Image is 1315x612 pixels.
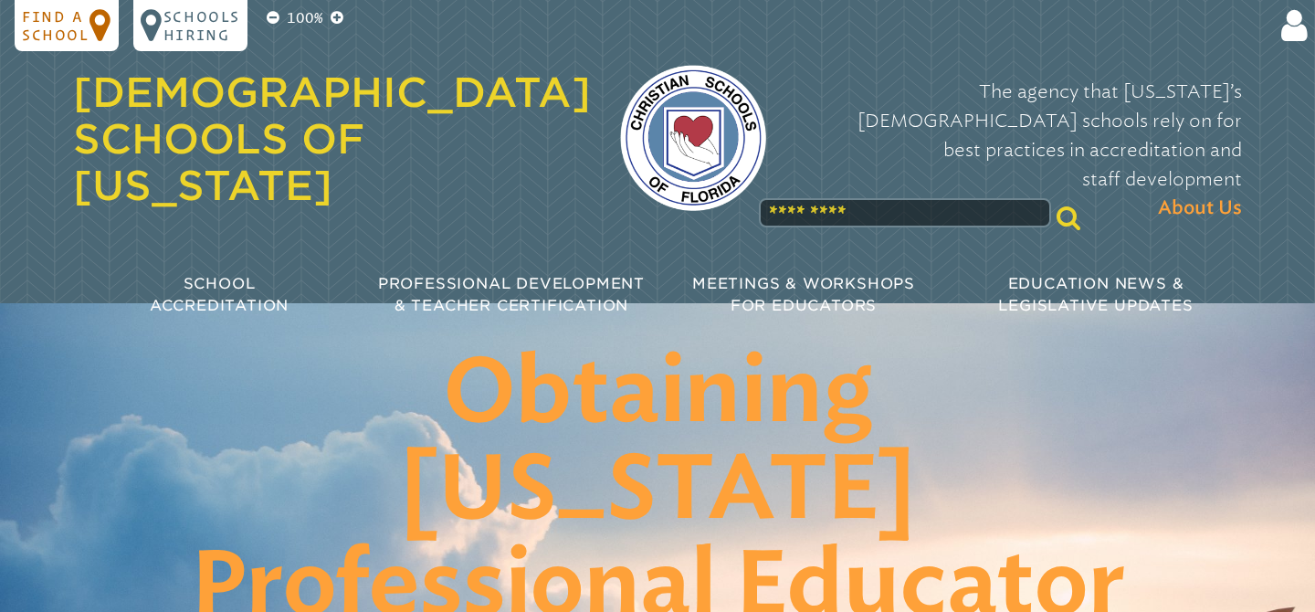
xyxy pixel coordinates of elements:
[620,65,766,211] img: csf-logo-web-colors.png
[692,275,915,314] span: Meetings & Workshops for Educators
[73,69,591,209] a: [DEMOGRAPHIC_DATA] Schools of [US_STATE]
[795,77,1242,223] p: The agency that [US_STATE]’s [DEMOGRAPHIC_DATA] schools rely on for best practices in accreditati...
[163,7,240,44] p: Schools Hiring
[283,7,327,29] p: 100%
[150,275,289,314] span: School Accreditation
[998,275,1193,314] span: Education News & Legislative Updates
[378,275,645,314] span: Professional Development & Teacher Certification
[22,7,89,44] p: Find a school
[1158,194,1242,223] span: About Us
